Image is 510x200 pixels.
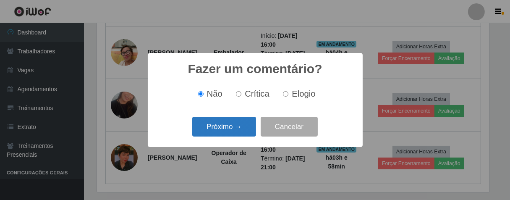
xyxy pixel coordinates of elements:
input: Não [198,91,204,97]
button: Cancelar [261,117,318,137]
h2: Fazer um comentário? [188,61,322,76]
span: Crítica [245,89,269,98]
input: Elogio [283,91,288,97]
span: Não [207,89,222,98]
button: Próximo → [192,117,256,137]
span: Elogio [292,89,315,98]
input: Crítica [236,91,241,97]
